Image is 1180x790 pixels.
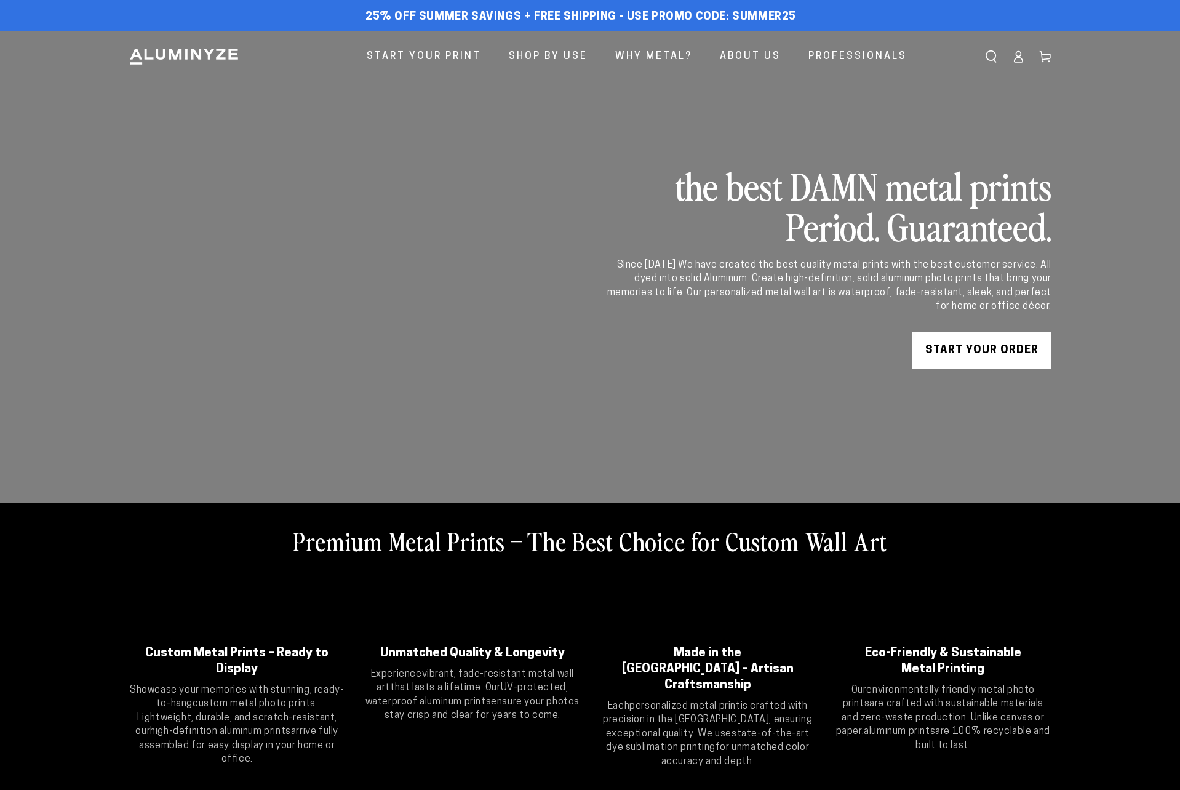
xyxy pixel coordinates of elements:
strong: vibrant, fade-resistant metal wall art [377,669,574,693]
img: Aluminyze [129,47,239,66]
h2: Unmatched Quality & Longevity [380,645,566,661]
h2: the best DAMN metal prints Period. Guaranteed. [605,165,1051,246]
strong: UV-protected, waterproof aluminum prints [365,683,568,706]
span: Why Metal? [615,48,692,66]
span: Professionals [808,48,907,66]
p: Each is crafted with precision in the [GEOGRAPHIC_DATA], ensuring exceptional quality. We use for... [599,700,816,768]
strong: personalized metal print [629,701,740,711]
a: START YOUR Order [912,332,1051,369]
strong: aluminum prints [864,727,935,736]
summary: Search our site [978,43,1005,70]
a: Start Your Print [357,41,490,73]
a: Professionals [799,41,916,73]
a: About Us [711,41,790,73]
h2: Custom Metal Prints – Ready to Display [144,645,330,677]
span: 25% off Summer Savings + Free Shipping - Use Promo Code: SUMMER25 [365,10,796,24]
strong: custom metal photo prints [193,699,316,709]
div: Since [DATE] We have created the best quality metal prints with the best customer service. All dy... [605,258,1051,314]
p: Our are crafted with sustainable materials and zero-waste production. Unlike canvas or paper, are... [835,684,1052,752]
span: Shop By Use [509,48,588,66]
p: Showcase your memories with stunning, ready-to-hang . Lightweight, durable, and scratch-resistant... [129,684,346,766]
strong: state-of-the-art dye sublimation printing [606,729,809,752]
p: Experience that lasts a lifetime. Our ensure your photos stay crisp and clear for years to come. [364,668,581,723]
h2: Made in the [GEOGRAPHIC_DATA] – Artisan Craftsmanship [615,645,801,693]
strong: environmentally friendly metal photo prints [843,685,1035,709]
span: About Us [720,48,781,66]
h2: Eco-Friendly & Sustainable Metal Printing [850,645,1037,677]
span: Start Your Print [367,48,481,66]
strong: high-definition aluminum prints [150,727,291,736]
a: Shop By Use [500,41,597,73]
h2: Premium Metal Prints – The Best Choice for Custom Wall Art [293,525,887,557]
a: Why Metal? [606,41,701,73]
